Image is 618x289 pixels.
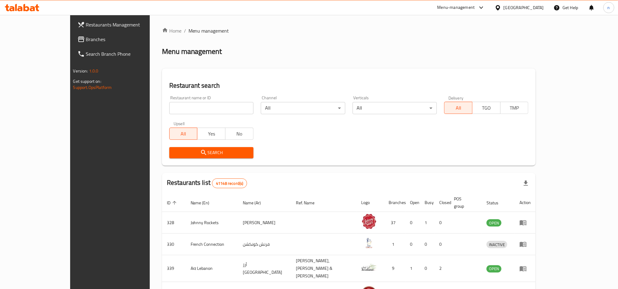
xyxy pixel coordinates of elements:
td: فرنش كونكشن [238,234,291,255]
div: All [261,102,345,114]
div: [GEOGRAPHIC_DATA] [504,4,544,11]
span: All [172,129,195,138]
span: Menu management [189,27,229,34]
span: No [228,129,251,138]
span: 41148 record(s) [212,181,247,186]
td: 0 [405,212,420,234]
td: 37 [384,212,405,234]
span: Name (En) [191,199,217,206]
img: Johnny Rockets [361,214,377,229]
span: Restaurants Management [86,21,168,28]
td: أرز [GEOGRAPHIC_DATA] [238,255,291,282]
th: Logo [357,193,384,212]
span: Status [487,199,506,206]
a: Search Branch Phone [73,47,173,61]
span: Branches [86,36,168,43]
td: 0 [420,255,435,282]
td: 0 [420,234,435,255]
td: 0 [435,234,449,255]
span: Yes [200,129,223,138]
a: Support.OpsPlatform [73,83,112,91]
h2: Restaurants list [167,178,247,188]
a: Restaurants Management [73,17,173,32]
td: 9 [384,255,405,282]
h2: Restaurant search [169,81,529,90]
span: 1.0.0 [89,67,99,75]
button: TMP [500,102,529,114]
div: INACTIVE [487,241,507,248]
button: Search [169,147,253,158]
button: Yes [197,128,225,140]
td: [PERSON_NAME] [238,212,291,234]
th: Action [515,193,536,212]
span: POS group [454,195,475,210]
span: Name (Ar) [243,199,269,206]
span: Ref. Name [296,199,322,206]
div: Menu [519,265,531,272]
td: 0 [435,212,449,234]
td: 1 [420,212,435,234]
button: No [225,128,253,140]
button: TGO [472,102,501,114]
th: Branches [384,193,405,212]
div: Menu [519,219,531,226]
span: Version: [73,67,88,75]
img: French Connection [361,235,377,251]
label: Upsell [174,122,185,126]
span: Get support on: [73,77,101,85]
span: OPEN [487,265,501,272]
td: [PERSON_NAME],[PERSON_NAME] & [PERSON_NAME] [291,255,357,282]
th: Busy [420,193,435,212]
span: n [608,4,610,11]
span: Search Branch Phone [86,50,168,58]
td: 328 [162,212,186,234]
span: ID [167,199,178,206]
span: All [447,104,470,112]
td: 330 [162,234,186,255]
td: French Connection [186,234,238,255]
td: 2 [435,255,449,282]
td: 1 [384,234,405,255]
div: Menu [519,241,531,248]
span: Search [174,149,249,157]
span: TGO [475,104,498,112]
li: / [184,27,186,34]
th: Closed [435,193,449,212]
div: Total records count [212,178,247,188]
img: Arz Lebanon [361,260,377,275]
input: Search for restaurant name or ID.. [169,102,253,114]
td: 339 [162,255,186,282]
div: Export file [519,176,533,191]
div: Menu-management [437,4,475,11]
td: 1 [405,255,420,282]
button: All [169,128,198,140]
td: Johnny Rockets [186,212,238,234]
span: TMP [503,104,526,112]
span: OPEN [487,220,501,227]
label: Delivery [448,96,464,100]
td: Arz Lebanon [186,255,238,282]
h2: Menu management [162,47,222,56]
a: Branches [73,32,173,47]
button: All [444,102,472,114]
div: All [353,102,437,114]
td: 0 [405,234,420,255]
th: Open [405,193,420,212]
span: INACTIVE [487,241,507,248]
nav: breadcrumb [162,27,536,34]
